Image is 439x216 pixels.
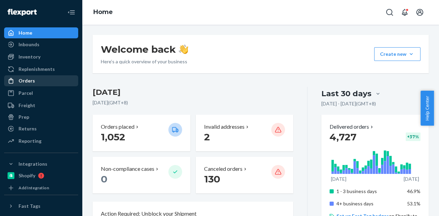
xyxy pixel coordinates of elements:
[4,170,78,181] a: Shopify
[4,75,78,86] a: Orders
[19,41,39,48] div: Inbounds
[93,8,113,16] a: Home
[398,5,412,19] button: Open notifications
[413,5,427,19] button: Open account menu
[101,58,188,65] p: Here’s a quick overview of your business
[4,51,78,62] a: Inventory
[406,132,420,141] div: + 37 %
[88,2,118,22] ol: breadcrumbs
[383,5,396,19] button: Open Search Box
[407,188,420,194] span: 46.9%
[4,27,78,38] a: Home
[101,131,125,143] span: 1,052
[19,203,40,209] div: Fast Tags
[336,200,402,207] p: 4+ business days
[8,9,37,16] img: Flexport logo
[19,77,35,84] div: Orders
[4,112,78,123] a: Prep
[196,115,294,151] button: Invalid addresses 2
[4,136,78,147] a: Reporting
[4,39,78,50] a: Inbounds
[196,157,294,193] button: Canceled orders 130
[330,131,356,143] span: 4,727
[404,176,419,182] p: [DATE]
[93,99,293,106] p: [DATE] ( GMT+8 )
[321,100,376,107] p: [DATE] - [DATE] ( GMT+8 )
[101,43,188,55] h1: Welcome back
[179,45,188,54] img: hand-wave emoji
[330,123,375,131] button: Delivered orders
[336,188,402,195] p: 1 - 3 business days
[19,114,29,120] div: Prep
[4,100,78,111] a: Freight
[204,123,245,131] p: Invalid addresses
[4,64,78,75] a: Replenishments
[101,165,154,173] p: Non-compliance cases
[93,87,293,98] h3: [DATE]
[19,90,33,97] div: Parcel
[19,161,47,167] div: Integrations
[93,157,190,193] button: Non-compliance cases 0
[4,201,78,212] button: Fast Tags
[204,165,242,173] p: Canceled orders
[101,123,134,131] p: Orders placed
[19,125,37,132] div: Returns
[101,173,107,185] span: 0
[4,184,78,192] a: Add Integration
[204,131,210,143] span: 2
[93,115,190,151] button: Orders placed 1,052
[19,66,55,73] div: Replenishments
[19,172,35,179] div: Shopify
[4,158,78,169] button: Integrations
[204,173,220,185] span: 130
[19,53,40,60] div: Inventory
[19,185,49,191] div: Add Integration
[374,47,420,61] button: Create new
[64,5,78,19] button: Close Navigation
[420,91,434,126] button: Help Center
[19,138,41,144] div: Reporting
[321,88,371,99] div: Last 30 days
[407,201,420,206] span: 53.1%
[331,176,346,182] p: [DATE]
[4,88,78,99] a: Parcel
[19,102,35,109] div: Freight
[19,29,32,36] div: Home
[4,123,78,134] a: Returns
